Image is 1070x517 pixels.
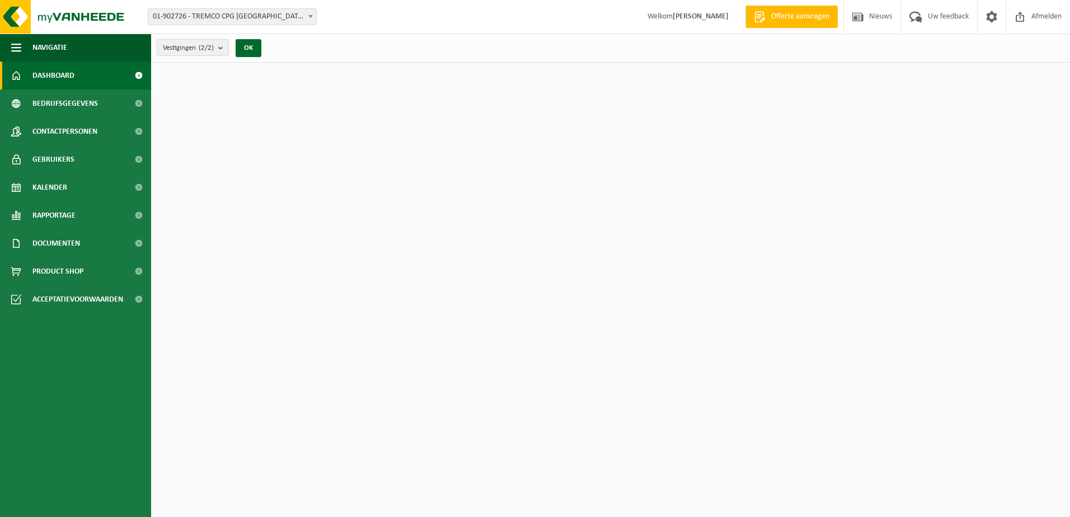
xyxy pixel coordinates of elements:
[32,229,80,257] span: Documenten
[157,39,229,56] button: Vestigingen(2/2)
[32,117,97,145] span: Contactpersonen
[148,9,316,25] span: 01-902726 - TREMCO CPG BELGIUM NV - TIELT
[32,173,67,201] span: Kalender
[32,90,98,117] span: Bedrijfsgegevens
[32,34,67,62] span: Navigatie
[745,6,838,28] a: Offerte aanvragen
[673,12,729,21] strong: [PERSON_NAME]
[32,257,83,285] span: Product Shop
[32,285,123,313] span: Acceptatievoorwaarden
[163,40,214,57] span: Vestigingen
[32,201,76,229] span: Rapportage
[199,44,214,51] count: (2/2)
[148,8,317,25] span: 01-902726 - TREMCO CPG BELGIUM NV - TIELT
[768,11,832,22] span: Offerte aanvragen
[32,145,74,173] span: Gebruikers
[32,62,74,90] span: Dashboard
[236,39,261,57] button: OK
